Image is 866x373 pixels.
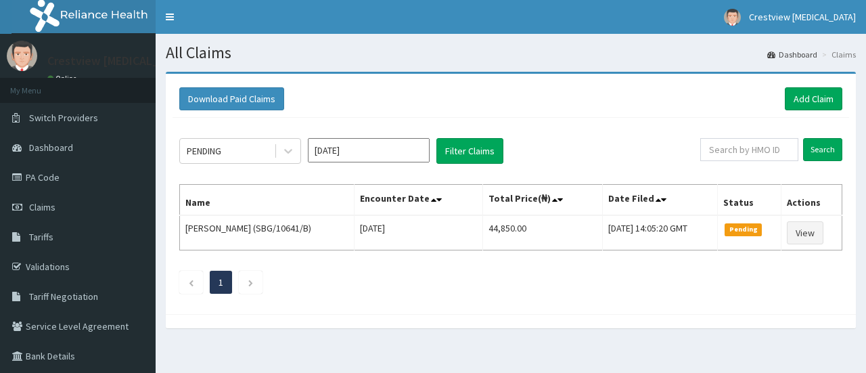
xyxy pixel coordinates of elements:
[803,138,842,161] input: Search
[180,215,355,250] td: [PERSON_NAME] (SBG/10641/B)
[819,49,856,60] li: Claims
[781,185,842,216] th: Actions
[718,185,781,216] th: Status
[166,44,856,62] h1: All Claims
[188,276,194,288] a: Previous page
[7,41,37,71] img: User Image
[29,231,53,243] span: Tariffs
[47,55,191,67] p: Crestview [MEDICAL_DATA]
[29,141,73,154] span: Dashboard
[248,276,254,288] a: Next page
[354,215,483,250] td: [DATE]
[187,144,221,158] div: PENDING
[29,112,98,124] span: Switch Providers
[603,185,718,216] th: Date Filed
[603,215,718,250] td: [DATE] 14:05:20 GMT
[47,74,80,83] a: Online
[700,138,798,161] input: Search by HMO ID
[436,138,503,164] button: Filter Claims
[308,138,430,162] input: Select Month and Year
[767,49,817,60] a: Dashboard
[219,276,223,288] a: Page 1 is your current page
[483,215,603,250] td: 44,850.00
[179,87,284,110] button: Download Paid Claims
[180,185,355,216] th: Name
[29,201,55,213] span: Claims
[787,221,823,244] a: View
[29,290,98,303] span: Tariff Negotiation
[354,185,483,216] th: Encounter Date
[725,223,762,236] span: Pending
[749,11,856,23] span: Crestview [MEDICAL_DATA]
[785,87,842,110] a: Add Claim
[724,9,741,26] img: User Image
[483,185,603,216] th: Total Price(₦)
